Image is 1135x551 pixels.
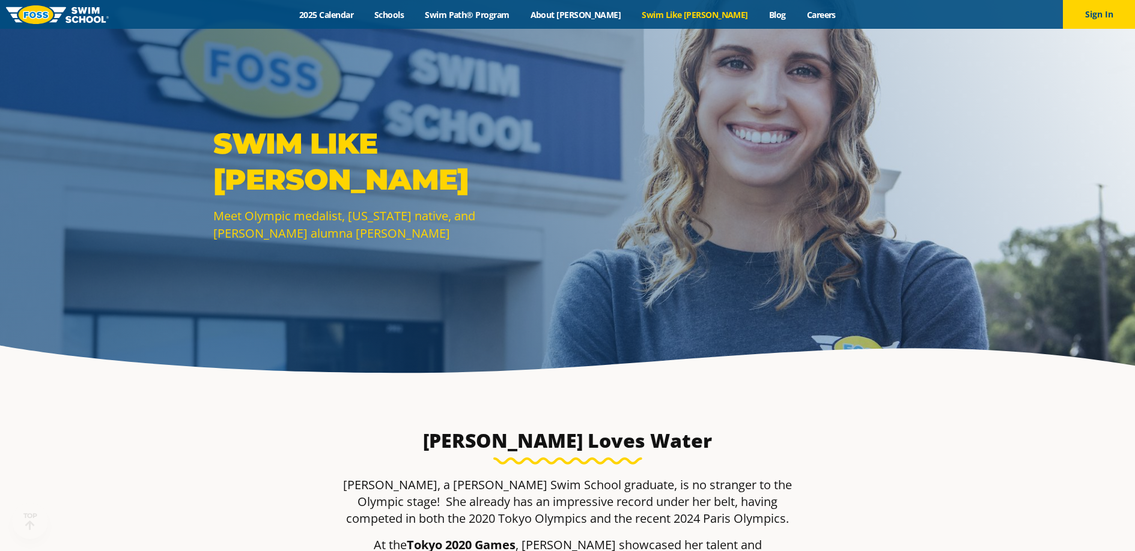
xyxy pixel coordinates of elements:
[23,512,37,531] div: TOP
[6,5,109,24] img: FOSS Swim School Logo
[415,9,520,20] a: Swim Path® Program
[404,429,731,453] h3: [PERSON_NAME] Loves Water
[758,9,796,20] a: Blog
[796,9,846,20] a: Careers
[333,477,802,527] p: [PERSON_NAME], a [PERSON_NAME] Swim School graduate, is no stranger to the Olympic stage! She alr...
[289,9,364,20] a: 2025 Calendar
[213,125,562,197] p: SWIM LIKE [PERSON_NAME]
[631,9,759,20] a: Swim Like [PERSON_NAME]
[213,207,562,242] p: Meet Olympic medalist, [US_STATE] native, and [PERSON_NAME] alumna [PERSON_NAME]
[520,9,631,20] a: About [PERSON_NAME]
[364,9,415,20] a: Schools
